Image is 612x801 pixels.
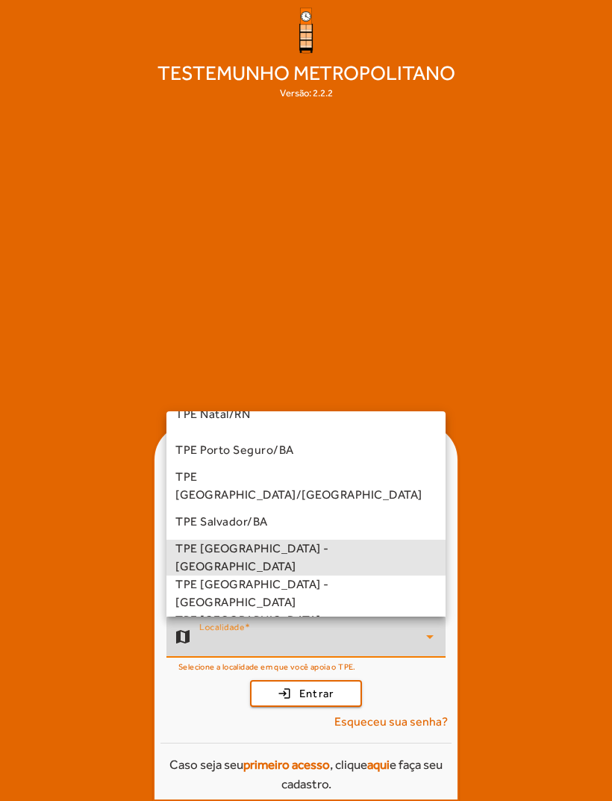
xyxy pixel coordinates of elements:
span: TPE Natal/RN [175,405,250,423]
span: TPE [GEOGRAPHIC_DATA] - [GEOGRAPHIC_DATA] [175,576,446,611]
span: TPE [GEOGRAPHIC_DATA] - [GEOGRAPHIC_DATA] [175,611,446,647]
span: TPE [GEOGRAPHIC_DATA]/[GEOGRAPHIC_DATA] [175,468,446,504]
span: TPE Porto Seguro/BA [175,441,294,459]
span: TPE Salvador/BA [175,513,268,531]
span: TPE [GEOGRAPHIC_DATA] - [GEOGRAPHIC_DATA] [175,540,446,576]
